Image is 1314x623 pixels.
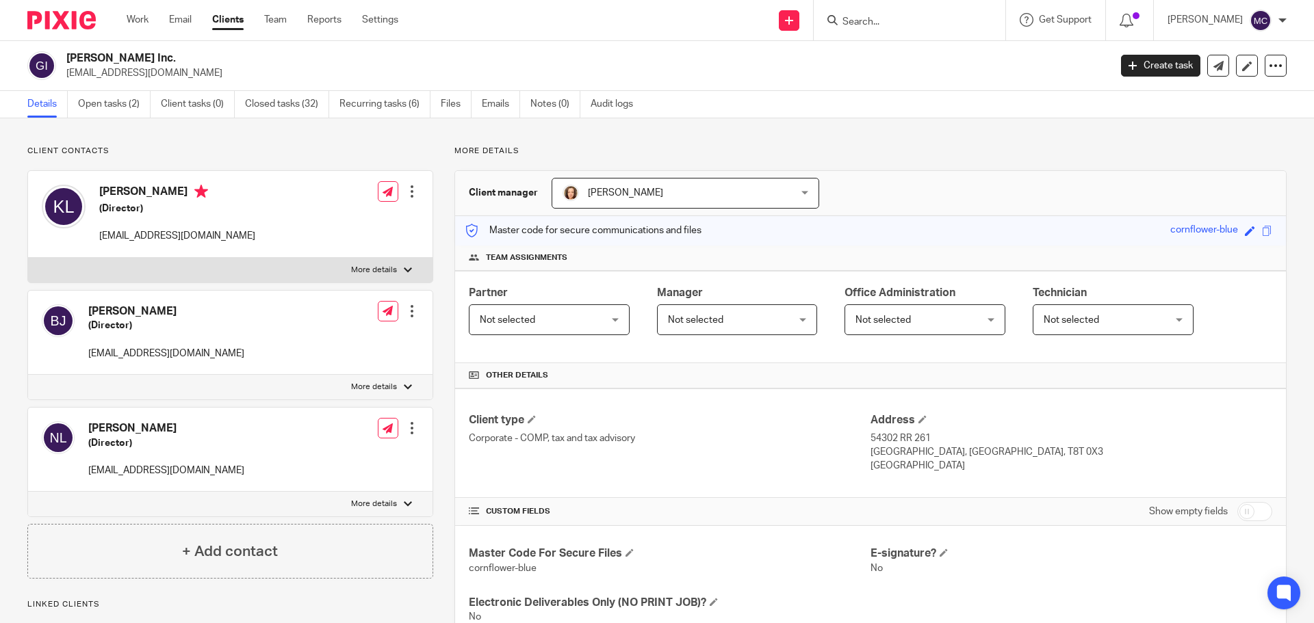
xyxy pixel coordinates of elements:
[657,287,703,298] span: Manager
[88,421,244,436] h4: [PERSON_NAME]
[480,315,535,325] span: Not selected
[469,287,508,298] span: Partner
[27,599,433,610] p: Linked clients
[99,202,255,215] h5: (Director)
[465,224,701,237] p: Master code for secure communications and files
[469,612,481,622] span: No
[486,252,567,263] span: Team assignments
[88,319,244,332] h5: (Director)
[871,413,1272,427] h4: Address
[362,13,398,27] a: Settings
[482,91,520,118] a: Emails
[351,382,397,393] p: More details
[99,229,255,243] p: [EMAIL_ADDRESS][DOMAIN_NAME]
[42,304,75,337] img: svg%3E
[27,51,56,80] img: svg%3E
[454,146,1287,157] p: More details
[1039,15,1092,25] span: Get Support
[1033,287,1087,298] span: Technician
[27,146,433,157] p: Client contacts
[441,91,472,118] a: Files
[1250,10,1272,31] img: svg%3E
[194,185,208,198] i: Primary
[1168,13,1243,27] p: [PERSON_NAME]
[245,91,329,118] a: Closed tasks (32)
[486,370,548,381] span: Other details
[871,459,1272,473] p: [GEOGRAPHIC_DATA]
[563,185,579,201] img: avatar-thumb.jpg
[871,564,883,573] span: No
[88,436,244,450] h5: (Director)
[1044,315,1099,325] span: Not selected
[1170,223,1238,239] div: cornflower-blue
[264,13,287,27] a: Team
[99,185,255,202] h4: [PERSON_NAME]
[469,186,538,200] h3: Client manager
[668,315,723,325] span: Not selected
[871,432,1272,445] p: 54302 RR 261
[469,564,537,573] span: cornflower-blue
[127,13,149,27] a: Work
[88,464,244,477] p: [EMAIL_ADDRESS][DOMAIN_NAME]
[871,546,1272,561] h4: E-signature?
[161,91,235,118] a: Client tasks (0)
[42,421,75,454] img: svg%3E
[182,541,278,562] h4: + Add contact
[469,432,871,445] p: Corporate - COMP, tax and tax advisory
[591,91,643,118] a: Audit logs
[212,13,244,27] a: Clients
[66,66,1100,80] p: [EMAIL_ADDRESS][DOMAIN_NAME]
[469,596,871,610] h4: Electronic Deliverables Only (NO PRINT JOB)?
[588,188,663,198] span: [PERSON_NAME]
[871,445,1272,459] p: [GEOGRAPHIC_DATA], [GEOGRAPHIC_DATA], T8T 0X3
[88,304,244,319] h4: [PERSON_NAME]
[88,347,244,360] p: [EMAIL_ADDRESS][DOMAIN_NAME]
[530,91,580,118] a: Notes (0)
[841,16,964,29] input: Search
[66,51,894,66] h2: [PERSON_NAME] Inc.
[469,413,871,427] h4: Client type
[42,185,86,228] img: svg%3E
[855,315,911,325] span: Not selected
[339,91,430,118] a: Recurring tasks (6)
[307,13,342,27] a: Reports
[78,91,151,118] a: Open tasks (2)
[845,287,955,298] span: Office Administration
[1149,505,1228,518] label: Show empty fields
[27,11,96,29] img: Pixie
[27,91,68,118] a: Details
[1121,55,1200,77] a: Create task
[169,13,192,27] a: Email
[351,265,397,276] p: More details
[351,499,397,509] p: More details
[469,506,871,517] h4: CUSTOM FIELDS
[469,546,871,561] h4: Master Code For Secure Files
